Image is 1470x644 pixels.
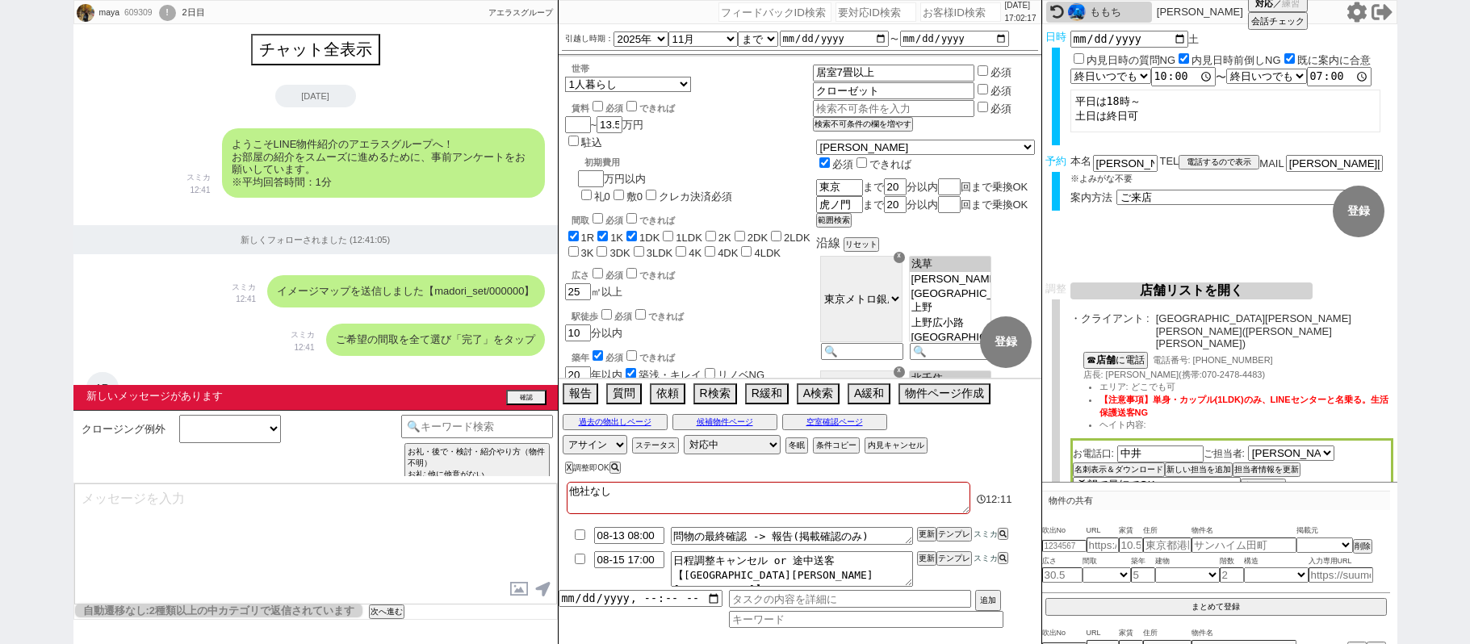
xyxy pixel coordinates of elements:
[1087,537,1119,553] input: https://suumo.jp/chintai/jnc_000022489271
[605,353,623,362] span: 必須
[369,604,404,619] button: 次へ進む
[626,350,637,361] input: できれば
[1179,155,1259,169] button: 電話するので表示
[1251,15,1305,27] span: 会話チェック
[1333,186,1384,237] button: 登録
[784,232,810,244] label: 2LDK
[572,98,675,115] div: 賃料
[1204,448,1245,459] span: ご担当者:
[1119,525,1143,537] span: 家賃
[1353,539,1372,554] button: 削除
[729,590,971,608] input: タスクの内容を詳細に
[626,268,637,278] input: できれば
[1073,462,1165,477] button: 名刺表示＆ダウンロード
[748,232,768,244] label: 2DK
[605,103,623,113] span: 必須
[1099,395,1388,417] span: 【注意事項】単身・カップル(1LDK)のみ、LINEセンターと名乗る。生活保護送客NG
[1241,479,1287,493] button: 地図画像DL
[718,247,738,259] label: 4DK
[572,211,813,227] div: 間取
[1045,155,1066,167] span: 予約
[632,312,684,321] label: できれば
[1191,54,1281,66] label: 内見日時前倒しNG
[1309,567,1373,583] input: https://suumo.jp/chintai/jnc_000022489271
[97,6,119,19] div: maya
[729,611,1003,628] input: キーワード
[565,462,574,474] button: X
[1070,67,1393,86] div: 〜
[581,136,602,148] label: 駐込
[626,190,643,203] label: 敷0
[82,423,165,436] span: クロージング例外
[844,237,879,252] button: リセット
[1042,567,1083,583] input: 30.5
[1099,382,1175,391] span: エリア: どこでも可
[1191,627,1296,640] span: 物件名
[816,196,1035,214] div: まで 分以内
[159,5,176,21] div: !
[676,232,702,244] label: 1LDK
[972,554,998,562] span: スミカ
[972,529,998,538] span: スミカ
[77,4,94,22] img: 0huq2hcRR1Kl4fETlUuuxUIW9BKTQ8YHNMOydtai8TcWwhIm5cOiU2OCkZdGd1KD5dZ35sMC5Dc2gTAl04AUfWahghdGkmJWo...
[894,366,905,378] div: ☓
[75,604,363,617] span: 自動遷移なし:2種類以上の中カテゴリで返信されています
[1087,525,1119,537] span: URL
[565,348,813,383] div: 年以内
[1160,155,1179,167] span: TEL
[689,247,701,259] label: 4K
[865,437,928,454] button: 内見キャンセル
[1087,627,1119,640] span: URL
[1143,627,1191,640] span: 住所
[718,2,831,22] input: フィードバックID検索
[910,257,990,272] option: 浅草
[1042,525,1087,537] span: 吹出No
[565,32,614,45] label: 引越し時期：
[1070,174,1133,183] span: ※よみがな不要
[961,199,1028,211] span: 回まで乗換OK
[1117,445,1204,462] input: お電話口
[623,215,675,225] label: できれば
[718,369,765,381] label: リノベNG
[910,272,990,287] option: [PERSON_NAME]町
[785,437,808,454] button: 冬眠
[718,232,731,244] label: 2K
[1099,420,1146,429] span: ヘイト内容:
[563,383,598,404] button: 報告
[1083,352,1148,369] button: ☎店舗に電話
[1143,525,1191,537] span: 住所
[572,307,813,323] div: 駅徒歩
[782,414,887,430] button: 空室確認ページ
[86,390,506,405] span: 新しいメッセージがあります
[936,527,972,542] button: テンプレ
[836,2,916,22] input: 要対応ID検索
[1119,627,1143,640] span: 家賃
[222,128,545,198] div: ようこそLINE物件紹介のアエラスグループへ！ お部屋の紹介をスムーズに進めるために、事前アンケートをお願いしています。 ※平均回答時間：1分
[816,213,852,228] button: 範囲検索
[563,414,668,430] button: 過去の物出しページ
[326,324,545,356] div: ご希望の間取を全て選び「完了」をタップ
[565,307,813,341] div: 分以内
[745,383,789,404] button: R緩和
[186,171,211,184] p: スミカ
[1296,525,1318,537] span: 掲載元
[1309,555,1373,568] span: 入力専用URL
[917,527,936,542] button: 更新
[894,252,905,263] div: ☓
[639,232,660,244] label: 1DK
[1096,354,1116,366] b: 店舗
[565,463,625,472] div: 調整即OK
[565,92,675,150] div: ~ 万円
[119,6,156,19] div: 609309
[584,157,732,169] div: 初期費用
[1153,355,1273,365] span: 電話番号: [PHONE_NUMBER]
[797,383,840,404] button: A検索
[488,8,553,17] span: アエラスグループ
[848,383,890,404] button: A緩和
[659,190,732,203] label: クレカ決済必須
[232,281,256,294] p: スミカ
[650,383,685,404] button: 依頼
[990,85,1011,97] label: 必須
[401,415,554,438] input: 🔍キーワード検索
[186,184,211,197] p: 12:41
